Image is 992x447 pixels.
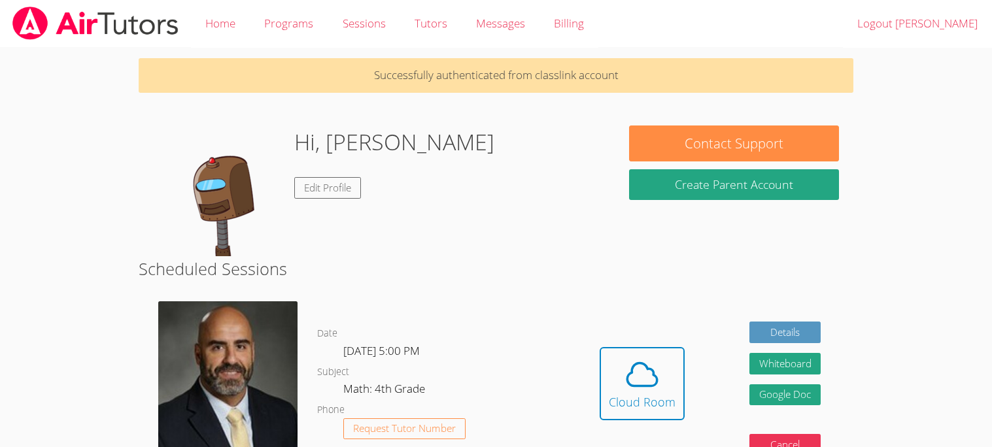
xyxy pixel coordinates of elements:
[11,7,180,40] img: airtutors_banner-c4298cdbf04f3fff15de1276eac7730deb9818008684d7c2e4769d2f7ddbe033.png
[317,364,349,380] dt: Subject
[294,125,494,159] h1: Hi, [PERSON_NAME]
[609,393,676,411] div: Cloud Room
[317,325,337,342] dt: Date
[139,256,853,281] h2: Scheduled Sessions
[476,16,525,31] span: Messages
[343,418,466,440] button: Request Tutor Number
[153,125,284,256] img: default.png
[343,380,428,402] dd: Math: 4th Grade
[139,58,853,93] p: Successfully authenticated from classlink account
[749,322,821,343] a: Details
[343,343,420,358] span: [DATE] 5:00 PM
[629,169,838,200] button: Create Parent Account
[600,347,685,420] button: Cloud Room
[294,177,361,199] a: Edit Profile
[317,402,345,418] dt: Phone
[353,423,456,433] span: Request Tutor Number
[749,384,821,406] a: Google Doc
[749,353,821,374] button: Whiteboard
[629,125,838,161] button: Contact Support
